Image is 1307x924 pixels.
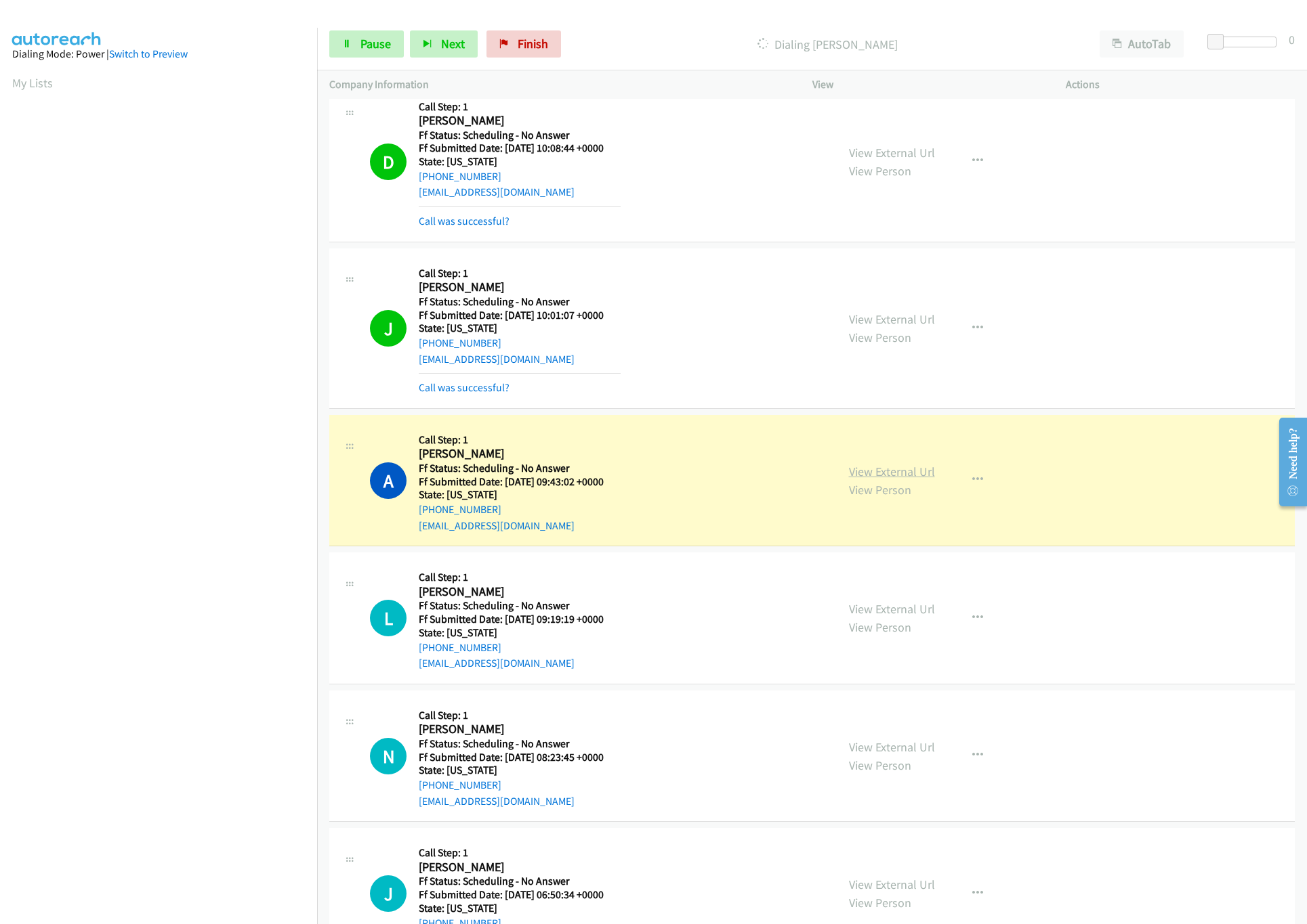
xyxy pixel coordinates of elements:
a: My Lists [12,75,53,91]
h1: L [370,600,407,636]
h2: [PERSON_NAME] [419,446,621,462]
button: Next [410,30,478,58]
a: View External Url [849,145,935,160]
h5: State: [US_STATE] [419,155,621,169]
div: Delay between calls (in seconds) [1214,37,1277,47]
p: Dialing [PERSON_NAME] [579,35,1075,53]
h5: Ff Status: Scheduling - No Answer [419,875,621,888]
h2: [PERSON_NAME] [419,860,621,875]
h5: State: [US_STATE] [419,626,621,640]
h5: Ff Status: Scheduling - No Answer [419,599,621,613]
h5: Ff Submitted Date: [DATE] 09:43:02 +0000 [419,475,621,489]
h5: State: [US_STATE] [419,764,621,777]
a: View External Url [849,464,935,479]
iframe: Resource Center [1268,408,1307,516]
h5: State: [US_STATE] [419,902,621,915]
div: The call is yet to be attempted [370,738,407,774]
a: View External Url [849,877,935,892]
h5: Call Step: 1 [419,433,621,447]
a: [PHONE_NUMBER] [419,336,501,349]
h5: Call Step: 1 [419,846,621,860]
p: Actions [1066,76,1295,93]
h1: J [370,875,407,912]
div: 0 [1289,30,1295,49]
h2: [PERSON_NAME] [419,113,621,129]
p: View [812,76,1041,93]
a: View Person [849,163,911,179]
h5: Ff Submitted Date: [DATE] 10:01:07 +0000 [419,309,621,322]
h5: Call Step: 1 [419,571,621,584]
h5: Ff Submitted Date: [DATE] 08:23:45 +0000 [419,751,621,764]
h5: Call Step: 1 [419,100,621,114]
h2: [PERSON_NAME] [419,280,621,295]
h5: Ff Submitted Date: [DATE] 06:50:34 +0000 [419,888,621,902]
a: [EMAIL_ADDRESS][DOMAIN_NAME] [419,519,575,532]
div: Dialing Mode: Power | [12,46,305,62]
button: AutoTab [1100,30,1184,58]
h5: Ff Status: Scheduling - No Answer [419,462,621,475]
span: Pause [360,36,391,51]
p: Company Information [329,76,788,93]
a: View Person [849,482,911,498]
a: View Person [849,619,911,635]
a: Call was successful? [419,215,510,227]
h5: Ff Submitted Date: [DATE] 10:08:44 +0000 [419,141,621,155]
h1: N [370,738,407,774]
a: Switch to Preview [109,47,188,60]
h5: State: [US_STATE] [419,488,621,502]
a: [PHONE_NUMBER] [419,170,501,183]
a: [EMAIL_ADDRESS][DOMAIN_NAME] [419,185,575,198]
a: View Person [849,757,911,773]
a: Finish [486,30,561,58]
a: View Person [849,895,911,910]
div: The call is yet to be attempted [370,600,407,636]
a: View External Url [849,739,935,755]
a: Call was successful? [419,381,510,394]
div: The call is yet to be attempted [370,875,407,912]
span: Next [441,36,465,51]
span: Finish [518,36,548,51]
h5: Ff Status: Scheduling - No Answer [419,737,621,751]
h1: A [370,462,407,499]
a: [PHONE_NUMBER] [419,641,501,654]
a: View Person [849,330,911,345]
h5: Ff Status: Scheduling - No Answer [419,129,621,142]
a: View External Url [849,601,935,617]
a: [PHONE_NUMBER] [419,503,501,516]
a: [PHONE_NUMBER] [419,778,501,791]
h5: State: [US_STATE] [419,322,621,335]
a: [EMAIL_ADDRESS][DOMAIN_NAME] [419,795,575,808]
h1: J [370,310,407,347]
h2: [PERSON_NAME] [419,722,621,737]
a: View External Url [849,311,935,327]
a: [EMAIL_ADDRESS][DOMAIN_NAME] [419,657,575,669]
h5: Call Step: 1 [419,267,621,280]
h5: Ff Status: Scheduling - No Answer [419,295,621,309]
h2: [PERSON_NAME] [419,584,621,600]
h5: Call Step: 1 [419,709,621,722]
h1: D [370,144,407,180]
a: [EMAIL_ADDRESS][DOMAIN_NAME] [419,353,575,366]
iframe: Dialpad [12,104,317,747]
a: Pause [329,30,404,58]
h5: Ff Submitted Date: [DATE] 09:19:19 +0000 [419,613,621,626]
